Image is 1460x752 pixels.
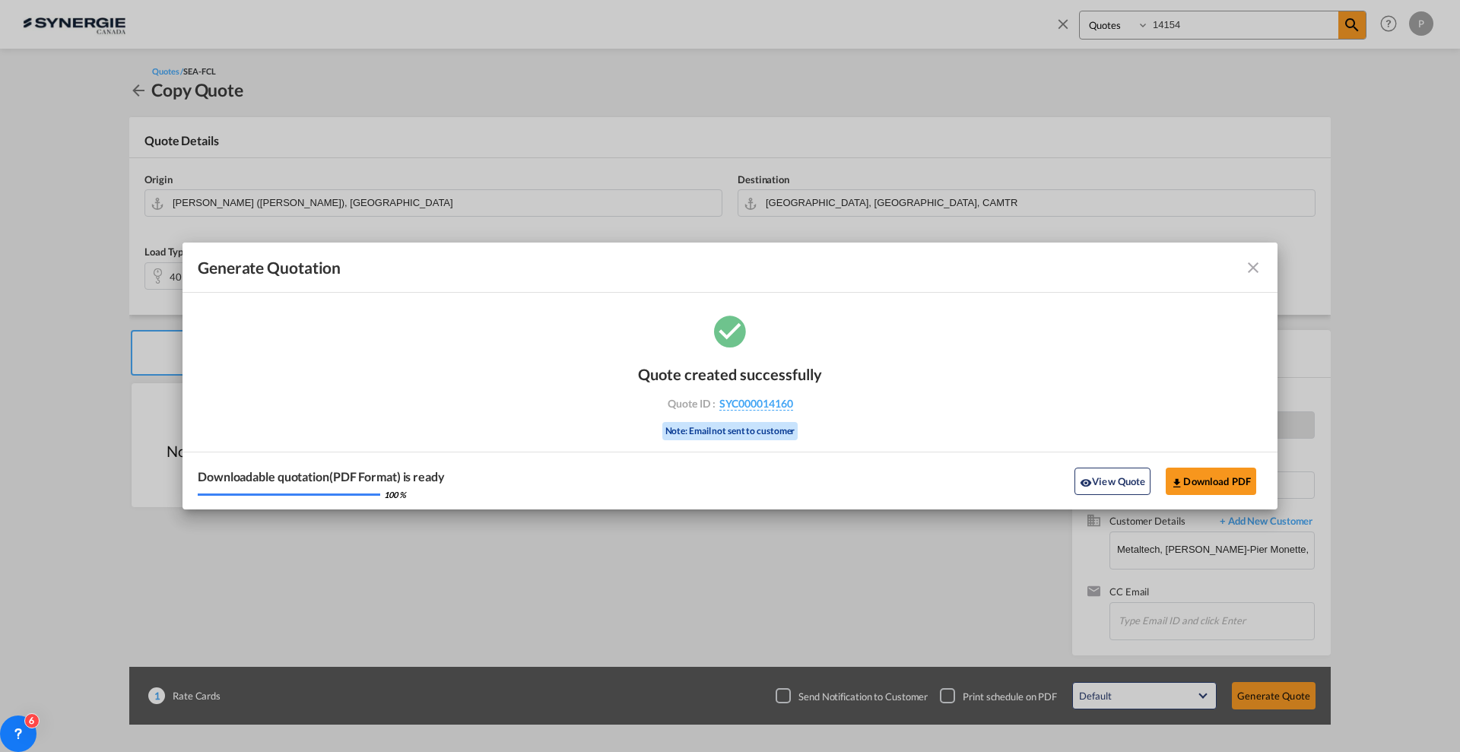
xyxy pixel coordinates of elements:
[198,258,341,278] span: Generate Quotation
[642,397,818,411] div: Quote ID :
[384,489,406,500] div: 100 %
[182,243,1277,510] md-dialog: Generate Quotation Quote ...
[198,468,445,485] div: Downloadable quotation(PDF Format) is ready
[662,422,798,441] div: Note: Email not sent to customer
[711,312,749,350] md-icon: icon-checkbox-marked-circle
[638,365,822,383] div: Quote created successfully
[1171,477,1183,489] md-icon: icon-download
[1166,468,1256,495] button: Download PDF
[1074,468,1151,495] button: icon-eyeView Quote
[719,397,793,411] span: SYC000014160
[1244,259,1262,277] md-icon: icon-close fg-AAA8AD cursor m-0
[1080,477,1092,489] md-icon: icon-eye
